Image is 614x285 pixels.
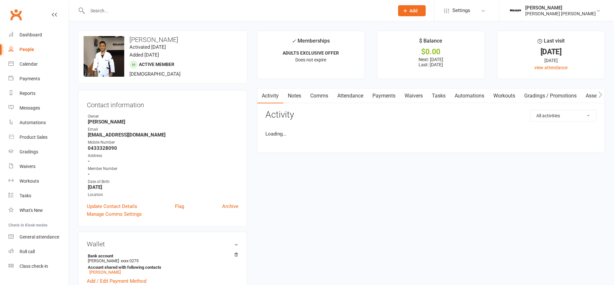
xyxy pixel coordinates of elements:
div: Gradings [20,149,38,154]
a: Manage Comms Settings [87,210,142,218]
div: Workouts [20,178,39,184]
div: Last visit [538,37,565,48]
a: Calendar [8,57,69,71]
a: Tasks [8,188,69,203]
div: Mobile Number [88,139,238,146]
a: Payments [368,88,400,103]
li: [PERSON_NAME] [87,253,238,276]
a: Reports [8,86,69,101]
strong: 0433328090 [88,145,238,151]
div: $ Balance [419,37,442,48]
div: Reports [20,91,35,96]
time: Activated [DATE] [129,44,166,50]
a: Gradings [8,145,69,159]
li: Loading... [265,130,596,138]
a: Activity [257,88,283,103]
div: [DATE] [503,48,599,55]
div: Payments [20,76,40,81]
a: Clubworx [8,6,24,23]
div: Dashboard [20,32,42,37]
div: Product Sales [20,135,47,140]
div: Memberships [292,37,330,49]
a: Comms [306,88,333,103]
a: Automations [8,115,69,130]
a: Add / Edit Payment Method [87,277,146,285]
span: xxxx 0275 [121,258,139,263]
a: Gradings / Promotions [520,88,581,103]
p: Next: [DATE] Last: [DATE] [383,57,479,67]
div: Roll call [20,249,35,254]
strong: [PERSON_NAME] [88,119,238,125]
strong: [EMAIL_ADDRESS][DOMAIN_NAME] [88,132,238,138]
a: Waivers [400,88,427,103]
a: Roll call [8,244,69,259]
a: Workouts [8,174,69,188]
div: Date of Birth [88,179,238,185]
a: Workouts [489,88,520,103]
div: Class check-in [20,264,48,269]
div: Address [88,153,238,159]
img: image1738112260.png [84,36,124,77]
div: $0.00 [383,48,479,55]
a: Messages [8,101,69,115]
span: Settings [452,3,470,18]
strong: ADULTS EXCLUSIVE OFFER [283,50,339,56]
a: Dashboard [8,28,69,42]
div: [PERSON_NAME] [PERSON_NAME] [525,11,596,17]
a: view attendance [534,65,567,70]
a: Waivers [8,159,69,174]
a: Attendance [333,88,368,103]
i: ✓ [292,38,296,44]
a: Update Contact Details [87,202,137,210]
a: Class kiosk mode [8,259,69,274]
a: Automations [450,88,489,103]
h3: Activity [265,110,596,120]
div: Owner [88,113,238,120]
input: Search... [86,6,390,15]
h3: [PERSON_NAME] [84,36,242,43]
strong: Account shared with following contacts [88,265,235,270]
div: Tasks [20,193,31,198]
a: Payments [8,71,69,86]
span: Active member [139,62,174,67]
span: Does not expire [295,57,326,62]
div: Location [88,192,238,198]
strong: - [88,171,238,177]
h3: Wallet [87,240,238,248]
div: People [20,47,34,52]
div: Waivers [20,164,35,169]
a: What's New [8,203,69,218]
div: Email [88,126,238,133]
div: Calendar [20,61,38,67]
h3: Contact information [87,99,238,109]
a: [PERSON_NAME] [89,270,121,275]
button: Add [398,5,426,16]
a: Archive [222,202,238,210]
div: General attendance [20,234,59,240]
a: Flag [175,202,184,210]
div: What's New [20,208,43,213]
a: Notes [283,88,306,103]
div: [DATE] [503,57,599,64]
img: thumb_image1722295729.png [509,4,522,17]
div: [PERSON_NAME] [525,5,596,11]
div: Member Number [88,166,238,172]
span: [DEMOGRAPHIC_DATA] [129,71,180,77]
strong: Bank account [88,253,235,258]
a: Tasks [427,88,450,103]
span: Add [409,8,418,13]
div: Messages [20,105,40,110]
strong: [DATE] [88,184,238,190]
div: Automations [20,120,46,125]
a: Product Sales [8,130,69,145]
a: General attendance kiosk mode [8,230,69,244]
strong: - [88,158,238,164]
time: Added [DATE] [129,52,159,58]
a: People [8,42,69,57]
